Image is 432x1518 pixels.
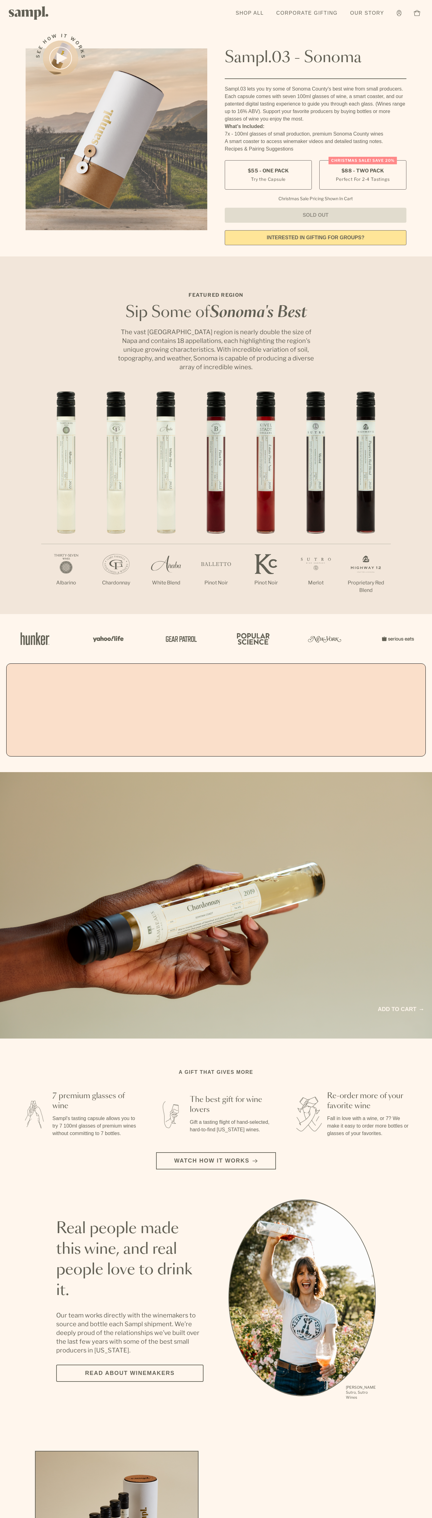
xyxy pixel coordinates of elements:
em: Sonoma's Best [210,305,307,320]
p: Our team works directly with the winemakers to source and bottle each Sampl shipment. We’re deepl... [56,1311,204,1355]
strong: What’s Included: [225,124,264,129]
small: Try the Capsule [251,176,286,182]
a: Read about Winemakers [56,1365,204,1382]
img: Artboard_6_04f9a106-072f-468a-bdd7-f11783b05722_x450.png [89,625,126,652]
p: Proprietary Red Blend [341,579,391,594]
img: Artboard_7_5b34974b-f019-449e-91fb-745f8d0877ee_x450.png [378,625,416,652]
a: Shop All [233,6,267,20]
h3: The best gift for wine lovers [190,1095,275,1115]
p: Pinot Noir [191,579,241,587]
img: Artboard_4_28b4d326-c26e-48f9-9c80-911f17d6414e_x450.png [233,625,271,652]
a: interested in gifting for groups? [225,230,406,245]
h3: 7 premium glasses of wine [52,1091,137,1111]
li: 7x - 100ml glasses of small production, premium Sonoma County wines [225,130,406,138]
img: Artboard_1_c8cd28af-0030-4af1-819c-248e302c7f06_x450.png [16,625,54,652]
img: Sampl logo [9,6,49,20]
img: Artboard_5_7fdae55a-36fd-43f7-8bfd-f74a06a2878e_x450.png [161,625,199,652]
li: 4 / 7 [191,391,241,607]
li: 6 / 7 [291,391,341,607]
li: Christmas Sale Pricing Shown In Cart [275,196,356,201]
p: White Blend [141,579,191,587]
li: 1 / 7 [41,391,91,607]
p: Fall in love with a wine, or 7? We make it easy to order more bottles or glasses of your favorites. [327,1115,412,1137]
h2: Sip Some of [116,305,316,320]
p: Gift a tasting flight of hand-selected, hard-to-find [US_STATE] wines. [190,1119,275,1134]
a: Our Story [347,6,387,20]
p: Albarino [41,579,91,587]
h2: Real people made this wine, and real people love to drink it. [56,1218,204,1301]
a: Corporate Gifting [273,6,341,20]
h3: Re-order more of your favorite wine [327,1091,412,1111]
button: Sold Out [225,208,406,223]
ul: carousel [228,1199,376,1401]
button: See how it works [43,41,78,76]
small: Perfect For 2-4 Tastings [336,176,390,182]
li: 5 / 7 [241,391,291,607]
p: Sampl's tasting capsule allows you to try 7 100ml glasses of premium wines without committing to ... [52,1115,137,1137]
h2: A gift that gives more [179,1069,253,1076]
p: The vast [GEOGRAPHIC_DATA] region is nearly double the size of Napa and contains 18 appellations,... [116,328,316,371]
li: 7 / 7 [341,391,391,614]
p: Merlot [291,579,341,587]
img: Artboard_3_0b291449-6e8c-4d07-b2c2-3f3601a19cd1_x450.png [306,625,343,652]
li: 2 / 7 [91,391,141,607]
div: Christmas SALE! Save 20% [329,157,397,164]
p: Featured Region [116,291,316,299]
div: slide 1 [228,1199,376,1401]
p: Pinot Noir [241,579,291,587]
li: Recipes & Pairing Suggestions [225,145,406,153]
p: Chardonnay [91,579,141,587]
p: [PERSON_NAME] Sutro, Sutro Wines [346,1385,376,1400]
div: Sampl.03 lets you try some of Sonoma County's best wine from small producers. Each capsule comes ... [225,85,406,123]
li: 3 / 7 [141,391,191,607]
h1: Sampl.03 - Sonoma [225,48,406,67]
img: Sampl.03 - Sonoma [26,48,207,230]
span: $88 - Two Pack [341,167,384,174]
button: Watch how it works [156,1152,276,1169]
a: Add to cart [378,1005,423,1014]
li: A smart coaster to access winemaker videos and detailed tasting notes. [225,138,406,145]
span: $55 - One Pack [248,167,289,174]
